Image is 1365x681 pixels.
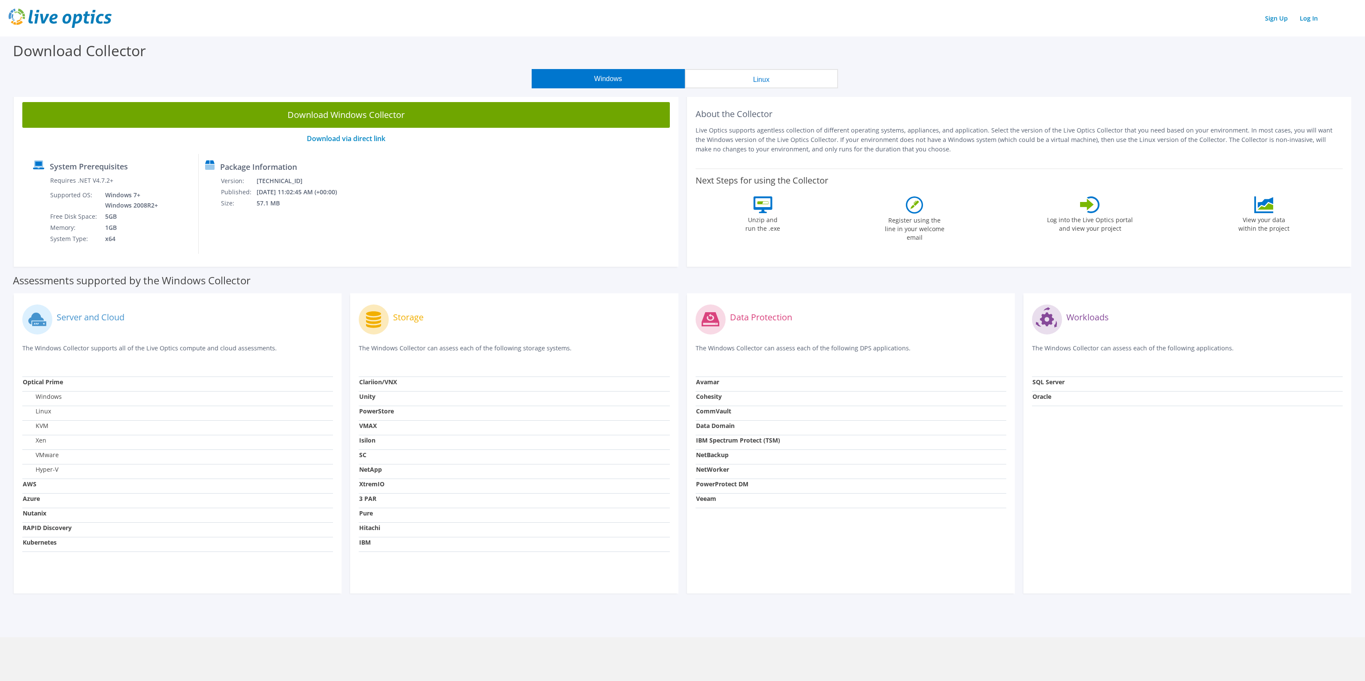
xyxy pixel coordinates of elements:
[359,451,366,459] strong: SC
[99,211,160,222] td: 5GB
[696,126,1343,154] p: Live Optics supports agentless collection of different operating systems, appliances, and applica...
[1261,12,1292,24] a: Sign Up
[1032,378,1065,386] strong: SQL Server
[23,378,63,386] strong: Optical Prime
[696,109,1343,119] h2: About the Collector
[1032,344,1343,361] p: The Windows Collector can assess each of the following applications.
[359,494,376,503] strong: 3 PAR
[359,392,375,401] strong: Unity
[256,187,348,198] td: [DATE] 11:02:45 AM (+00:00)
[23,451,59,459] label: VMware
[50,233,99,244] td: System Type:
[23,392,62,401] label: Windows
[696,422,735,430] strong: Data Domain
[696,451,729,459] strong: NetBackup
[696,175,828,186] label: Next Steps for using the Collector
[1233,213,1295,233] label: View your data within the project
[359,509,373,517] strong: Pure
[50,190,99,211] td: Supported OS:
[221,198,256,209] td: Size:
[99,233,160,244] td: x64
[696,407,731,415] strong: CommVault
[221,187,256,198] td: Published:
[23,465,58,474] label: Hyper-V
[57,313,124,322] label: Server and Cloud
[23,422,48,430] label: KVM
[50,211,99,222] td: Free Disk Space:
[730,313,792,322] label: Data Protection
[359,480,384,488] strong: XtremIO
[1047,213,1133,233] label: Log into the Live Optics portal and view your project
[359,465,382,473] strong: NetApp
[1295,12,1322,24] a: Log In
[359,407,394,415] strong: PowerStore
[696,344,1006,361] p: The Windows Collector can assess each of the following DPS applications.
[359,422,377,430] strong: VMAX
[23,509,46,517] strong: Nutanix
[23,407,51,416] label: Linux
[50,222,99,233] td: Memory:
[23,524,72,532] strong: RAPID Discovery
[13,41,146,60] label: Download Collector
[307,134,385,143] a: Download via direct link
[696,392,722,401] strong: Cohesity
[220,163,297,171] label: Package Information
[1032,392,1051,401] strong: Oracle
[1066,313,1109,322] label: Workloads
[696,436,780,444] strong: IBM Spectrum Protect (TSM)
[532,69,685,88] button: Windows
[393,313,424,322] label: Storage
[221,175,256,187] td: Version:
[359,524,380,532] strong: Hitachi
[359,378,397,386] strong: Clariion/VNX
[256,175,348,187] td: [TECHNICAL_ID]
[99,190,160,211] td: Windows 7+ Windows 2008R2+
[696,494,716,503] strong: Veeam
[50,176,113,185] label: Requires .NET V4.7.2+
[685,69,838,88] button: Linux
[23,480,36,488] strong: AWS
[359,538,371,546] strong: IBM
[696,480,748,488] strong: PowerProtect DM
[99,222,160,233] td: 1GB
[23,538,57,546] strong: Kubernetes
[22,344,333,361] p: The Windows Collector supports all of the Live Optics compute and cloud assessments.
[13,276,251,285] label: Assessments supported by the Windows Collector
[696,465,729,473] strong: NetWorker
[9,9,112,28] img: live_optics_svg.svg
[743,213,783,233] label: Unzip and run the .exe
[23,436,46,445] label: Xen
[23,494,40,503] strong: Azure
[696,378,719,386] strong: Avamar
[882,214,947,242] label: Register using the line in your welcome email
[50,162,128,171] label: System Prerequisites
[359,344,669,361] p: The Windows Collector can assess each of the following storage systems.
[256,198,348,209] td: 57.1 MB
[359,436,375,444] strong: Isilon
[22,102,670,128] a: Download Windows Collector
